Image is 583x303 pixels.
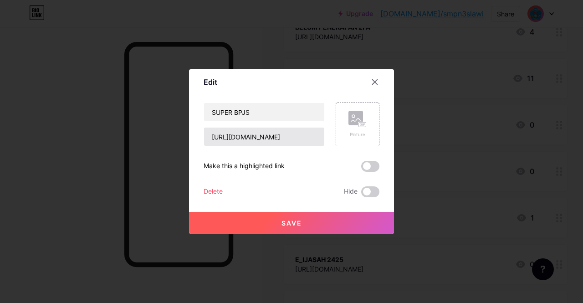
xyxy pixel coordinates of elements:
input: Title [204,103,324,121]
span: Hide [344,186,358,197]
div: Make this a highlighted link [204,161,285,172]
div: Edit [204,77,217,87]
span: Save [281,219,302,227]
button: Save [189,212,394,234]
input: URL [204,128,324,146]
div: Picture [348,131,367,138]
div: Delete [204,186,223,197]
